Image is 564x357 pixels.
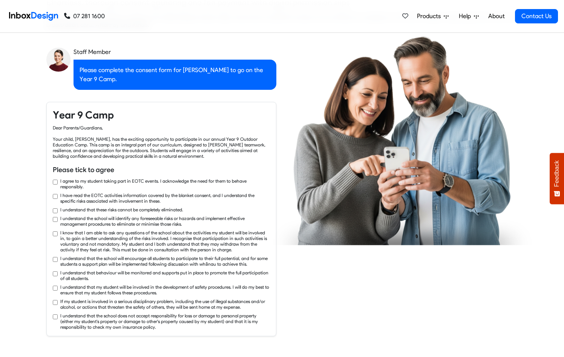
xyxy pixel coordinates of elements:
span: Products [417,12,444,21]
a: Contact Us [515,9,558,23]
h4: Year 9 Camp [53,108,270,122]
span: Feedback [553,160,560,187]
label: I understand that behaviour will be monitored and supports put in place to promote the full parti... [60,270,270,281]
label: I have read the EOTC activities information covered by the blanket consent, and I understand the ... [60,192,270,204]
div: Dear Parents/Guardians, Your child, [PERSON_NAME], has the exciting opportunity to participate in... [53,125,270,159]
label: I know that I am able to ask any questions of the school about the activities my student will be ... [60,230,270,252]
div: Please complete the consent form for [PERSON_NAME] to go on the Year 9 Camp. [74,60,276,90]
label: I understand that the school does not accept responsibility for loss or damage to personal proper... [60,313,270,330]
div: Staff Member [74,48,276,57]
a: Help [456,9,482,24]
label: If my student is involved in a serious disciplinary problem, including the use of illegal substan... [60,299,270,310]
label: I understand that these risks cannot be completely eliminated. [60,207,183,212]
img: staff_avatar.png [46,48,70,72]
label: I understand the school will identify any foreseeable risks or hazards and implement effective ma... [60,215,270,227]
a: 07 281 1600 [64,12,105,21]
h6: Please tick to agree [53,165,270,175]
a: Products [414,9,452,24]
label: I agree to my student taking part in EOTC events. I acknowledge the need for them to behave respo... [60,178,270,189]
span: Help [459,12,474,21]
label: I understand that my student will be involved in the development of safety procedures. I will do ... [60,284,270,295]
button: Feedback - Show survey [550,153,564,204]
a: About [486,9,507,24]
label: I understand that the school will encourage all students to participate to their full potential, ... [60,255,270,267]
img: parents_using_phone.png [273,36,532,245]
